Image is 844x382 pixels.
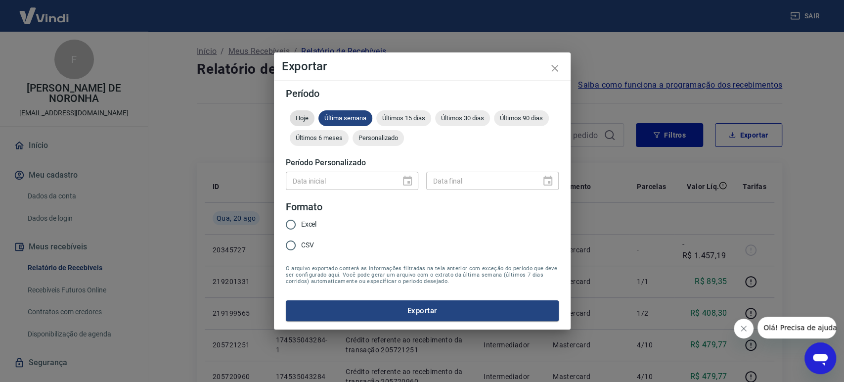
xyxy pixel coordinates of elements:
[804,342,836,374] iframe: Botão para abrir a janela de mensagens
[282,60,563,72] h4: Exportar
[286,300,559,321] button: Exportar
[494,114,549,122] span: Últimos 90 dias
[301,219,317,230] span: Excel
[376,114,431,122] span: Últimos 15 dias
[286,265,559,285] span: O arquivo exportado conterá as informações filtradas na tela anterior com exceção do período que ...
[435,114,490,122] span: Últimos 30 dias
[290,130,349,146] div: Últimos 6 meses
[353,134,404,142] span: Personalizado
[290,134,349,142] span: Últimos 6 meses
[301,240,314,250] span: CSV
[318,110,372,126] div: Última semana
[494,110,549,126] div: Últimos 90 dias
[426,172,534,190] input: DD/MM/YYYY
[290,110,314,126] div: Hoje
[6,7,83,15] span: Olá! Precisa de ajuda?
[286,158,559,168] h5: Período Personalizado
[734,319,754,338] iframe: Fechar mensagem
[290,114,314,122] span: Hoje
[286,200,323,214] legend: Formato
[435,110,490,126] div: Últimos 30 dias
[757,317,836,338] iframe: Mensagem da empresa
[286,172,394,190] input: DD/MM/YYYY
[543,56,567,80] button: close
[376,110,431,126] div: Últimos 15 dias
[353,130,404,146] div: Personalizado
[318,114,372,122] span: Última semana
[286,89,559,98] h5: Período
